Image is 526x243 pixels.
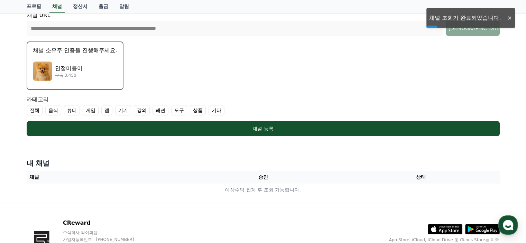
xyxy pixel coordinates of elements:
button: 채널 소유주 인증을 진행해주세요. 인절미콩이 인절미콩이 구독 3,450 [27,41,123,90]
th: 상태 [342,171,499,184]
div: 채널 URL [27,11,500,36]
p: 구독 3,450 [55,73,83,78]
label: 뷰티 [64,105,80,115]
p: 채널 소유주 인증을 진행해주세요. [33,46,117,55]
label: 앱 [101,105,112,115]
button: 채널 등록 [27,121,500,136]
label: 패션 [153,105,168,115]
label: 기타 [209,105,224,115]
th: 채널 [27,171,184,184]
div: [DEMOGRAPHIC_DATA] [449,25,497,32]
a: 대화 [46,186,89,203]
div: 채널 등록 [40,125,486,132]
a: 설정 [89,186,133,203]
label: 강의 [134,105,150,115]
label: 기기 [115,105,131,115]
td: 예상수익 집계 후 조회 가능합니다. [27,184,500,196]
label: 도구 [171,105,187,115]
span: 홈 [22,196,26,202]
label: 전체 [27,105,43,115]
p: 인절미콩이 [55,64,83,73]
p: 주식회사 와이피랩 [63,230,147,235]
span: 대화 [63,196,72,202]
p: 사업자등록번호 : [PHONE_NUMBER] [63,237,147,242]
th: 승인 [184,171,342,184]
a: 홈 [2,186,46,203]
button: [DEMOGRAPHIC_DATA] [446,21,500,36]
p: CReward [63,219,147,227]
label: 게임 [83,105,99,115]
label: 상품 [190,105,206,115]
label: 음식 [45,105,61,115]
div: 카테고리 [27,95,500,115]
img: 인절미콩이 [33,62,52,81]
h4: 내 채널 [27,158,500,168]
span: 설정 [107,196,115,202]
